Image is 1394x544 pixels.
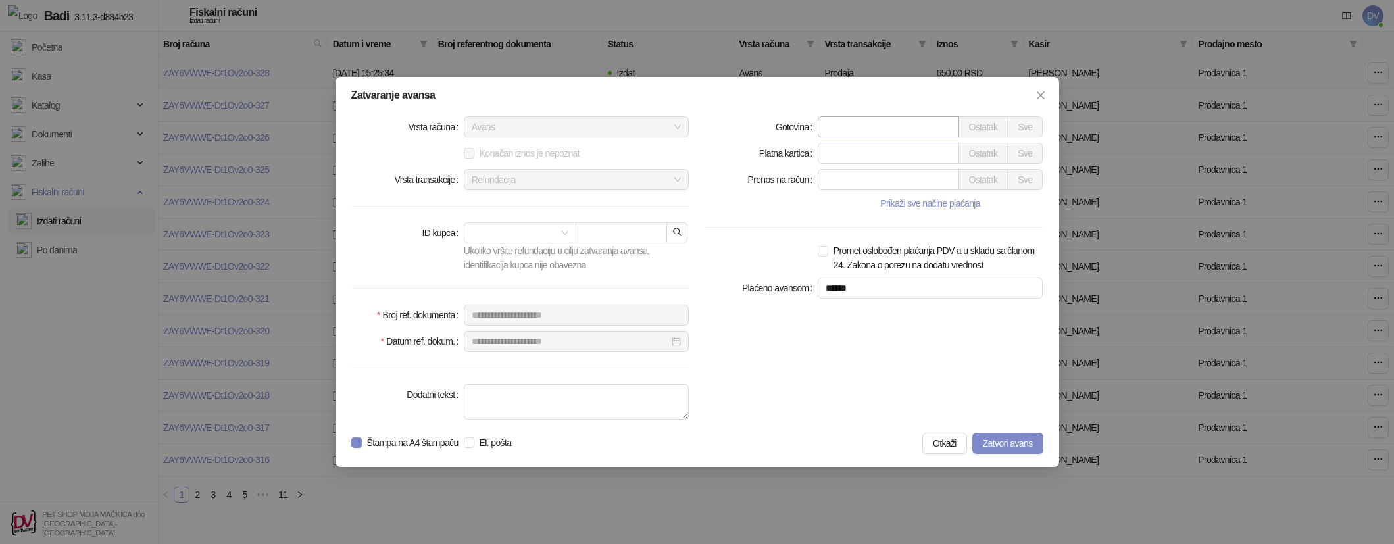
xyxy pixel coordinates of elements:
button: Zatvori avans [972,433,1043,454]
button: Ostatak [958,169,1008,190]
label: Datum ref. dokum. [380,331,463,352]
textarea: Dodatni tekst [464,384,689,420]
button: Otkaži [922,433,967,454]
label: Dodatni tekst [407,384,464,405]
button: Sve [1007,116,1043,137]
span: Refundacija [472,170,682,189]
span: Štampa na A4 štampaču [362,435,464,450]
label: Gotovina [776,116,818,137]
button: Ostatak [958,143,1008,164]
button: Sve [1007,143,1043,164]
span: Avans [472,117,682,137]
button: Sve [1007,169,1043,190]
button: Prikaži sve načine plaćanja [818,195,1043,211]
span: El. pošta [474,435,517,450]
input: Broj ref. dokumenta [464,305,689,326]
span: Zatvori [1030,90,1051,101]
label: Vrsta transakcije [394,169,463,190]
label: Broj ref. dokumenta [377,305,464,326]
button: Ostatak [958,116,1008,137]
span: Konačan iznos je nepoznat [474,146,585,161]
span: Promet oslobođen plaćanja PDV-a u skladu sa članom 24. Zakona o porezu na dodatu vrednost [828,243,1043,272]
label: Vrsta računa [408,116,463,137]
label: Plaćeno avansom [742,278,818,299]
input: Datum ref. dokum. [472,334,670,349]
label: ID kupca [422,222,463,243]
div: Zatvaranje avansa [351,90,1043,101]
label: Platna kartica [759,143,818,164]
button: Close [1030,85,1051,106]
span: close [1035,90,1046,101]
div: Ukoliko vršite refundaciju u cilju zatvaranja avansa, identifikacija kupca nije obavezna [464,243,689,272]
span: Zatvori avans [983,438,1033,449]
label: Prenos na račun [747,169,817,190]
